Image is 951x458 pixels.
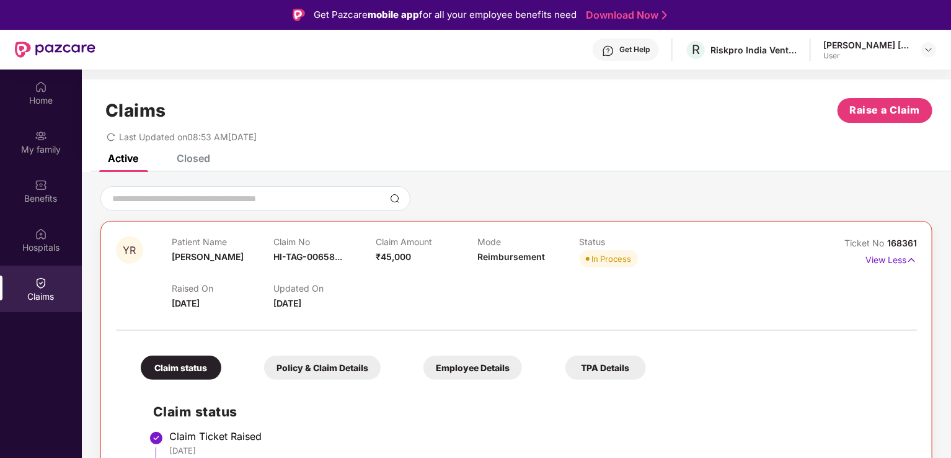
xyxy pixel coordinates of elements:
p: Patient Name [172,236,273,247]
span: 168361 [887,238,917,248]
div: Get Help [619,45,650,55]
span: YR [123,245,136,256]
div: Claim status [141,356,221,380]
span: redo [107,132,115,142]
span: R [692,42,700,57]
p: View Less [865,250,917,267]
div: Policy & Claim Details [264,356,381,380]
div: [PERSON_NAME] [PERSON_NAME] [823,39,910,51]
span: Last Updated on 08:53 AM[DATE] [119,132,257,142]
a: Download Now [586,9,663,22]
div: TPA Details [565,356,646,380]
h2: Claim status [153,402,905,422]
div: Employee Details [423,356,522,380]
span: Reimbursement [477,251,545,262]
p: Mode [477,236,579,247]
span: Ticket No [844,238,887,248]
div: Claim Ticket Raised [169,430,905,442]
span: Raise a Claim [850,102,921,118]
p: Updated On [273,283,375,294]
img: svg+xml;base64,PHN2ZyBpZD0iSGVscC0zMngzMiIgeG1sbnM9Imh0dHA6Ly93d3cudzMub3JnLzIwMDAvc3ZnIiB3aWR0aD... [602,45,614,57]
button: Raise a Claim [838,98,932,123]
img: Logo [293,9,305,21]
img: New Pazcare Logo [15,42,95,58]
img: svg+xml;base64,PHN2ZyB3aWR0aD0iMjAiIGhlaWdodD0iMjAiIHZpZXdCb3g9IjAgMCAyMCAyMCIgZmlsbD0ibm9uZSIgeG... [35,130,47,142]
p: Raised On [172,283,273,294]
img: svg+xml;base64,PHN2ZyBpZD0iSG9zcGl0YWxzIiB4bWxucz0iaHR0cDovL3d3dy53My5vcmcvMjAwMC9zdmciIHdpZHRoPS... [35,228,47,240]
span: HI-TAG-00658... [273,251,342,262]
div: User [823,51,910,61]
img: svg+xml;base64,PHN2ZyBpZD0iRHJvcGRvd24tMzJ4MzIiIHhtbG5zPSJodHRwOi8vd3d3LnczLm9yZy8yMDAwL3N2ZyIgd2... [924,45,934,55]
div: Active [108,152,138,164]
img: svg+xml;base64,PHN2ZyB4bWxucz0iaHR0cDovL3d3dy53My5vcmcvMjAwMC9zdmciIHdpZHRoPSIxNyIgaGVpZ2h0PSIxNy... [906,253,917,267]
img: svg+xml;base64,PHN2ZyBpZD0iQmVuZWZpdHMiIHhtbG5zPSJodHRwOi8vd3d3LnczLm9yZy8yMDAwL3N2ZyIgd2lkdGg9Ij... [35,179,47,191]
img: Stroke [662,9,667,22]
span: [PERSON_NAME] [172,251,244,262]
h1: Claims [105,100,166,121]
p: Claim Amount [376,236,477,247]
span: [DATE] [273,298,301,308]
img: svg+xml;base64,PHN2ZyBpZD0iSG9tZSIgeG1sbnM9Imh0dHA6Ly93d3cudzMub3JnLzIwMDAvc3ZnIiB3aWR0aD0iMjAiIG... [35,81,47,93]
p: Status [580,236,681,247]
div: Closed [177,152,210,164]
img: svg+xml;base64,PHN2ZyBpZD0iU3RlcC1Eb25lLTMyeDMyIiB4bWxucz0iaHR0cDovL3d3dy53My5vcmcvMjAwMC9zdmciIH... [149,431,164,446]
span: ₹45,000 [376,251,411,262]
img: svg+xml;base64,PHN2ZyBpZD0iQ2xhaW0iIHhtbG5zPSJodHRwOi8vd3d3LnczLm9yZy8yMDAwL3N2ZyIgd2lkdGg9IjIwIi... [35,277,47,289]
strong: mobile app [368,9,419,20]
div: Get Pazcare for all your employee benefits need [314,7,577,22]
div: [DATE] [169,445,905,456]
div: Riskpro India Ventures Private Limited [710,44,797,56]
p: Claim No [273,236,375,247]
div: In Process [592,253,632,265]
span: [DATE] [172,298,200,308]
img: svg+xml;base64,PHN2ZyBpZD0iU2VhcmNoLTMyeDMyIiB4bWxucz0iaHR0cDovL3d3dy53My5vcmcvMjAwMC9zdmciIHdpZH... [390,194,400,204]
